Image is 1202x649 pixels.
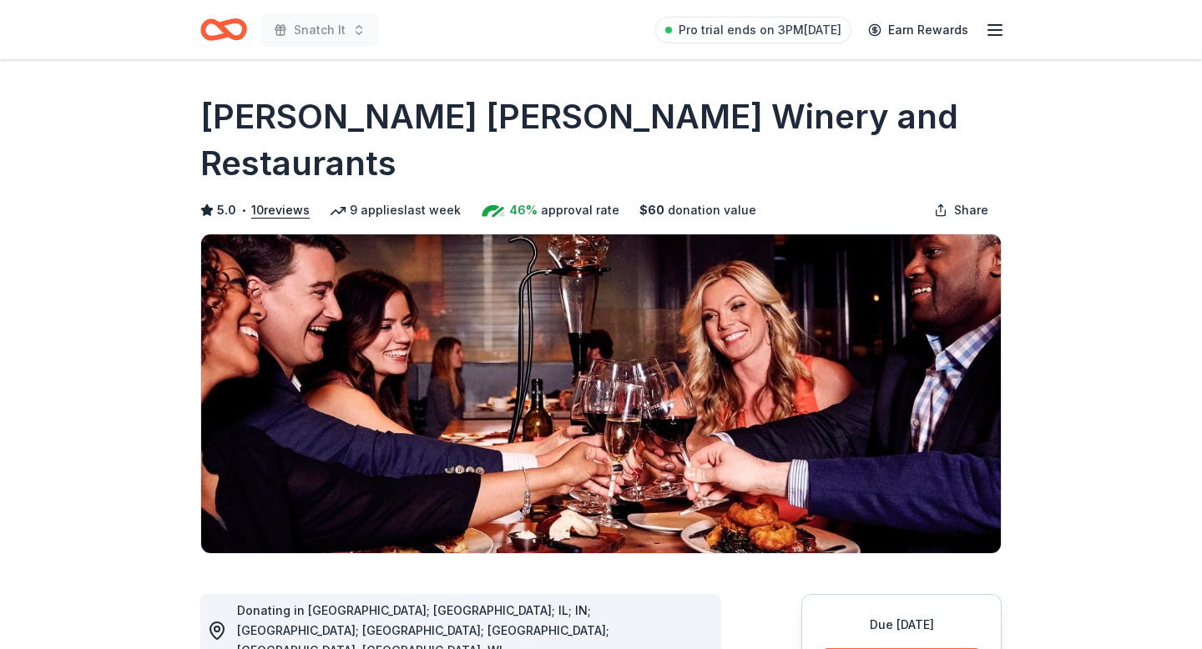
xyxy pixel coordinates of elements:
span: Share [954,200,988,220]
span: Pro trial ends on 3PM[DATE] [679,20,841,40]
div: Due [DATE] [822,615,981,635]
span: donation value [668,200,756,220]
a: Home [200,10,247,49]
img: Image for Cooper's Hawk Winery and Restaurants [201,234,1001,553]
div: 9 applies last week [330,200,461,220]
span: Snatch It [294,20,346,40]
span: • [241,204,247,217]
span: 5.0 [217,200,236,220]
button: Share [921,194,1002,227]
span: approval rate [541,200,619,220]
span: $ 60 [639,200,664,220]
button: Snatch It [260,13,379,47]
a: Earn Rewards [858,15,978,45]
h1: [PERSON_NAME] [PERSON_NAME] Winery and Restaurants [200,93,1002,187]
span: 46% [509,200,538,220]
button: 10reviews [251,200,310,220]
a: Pro trial ends on 3PM[DATE] [655,17,851,43]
